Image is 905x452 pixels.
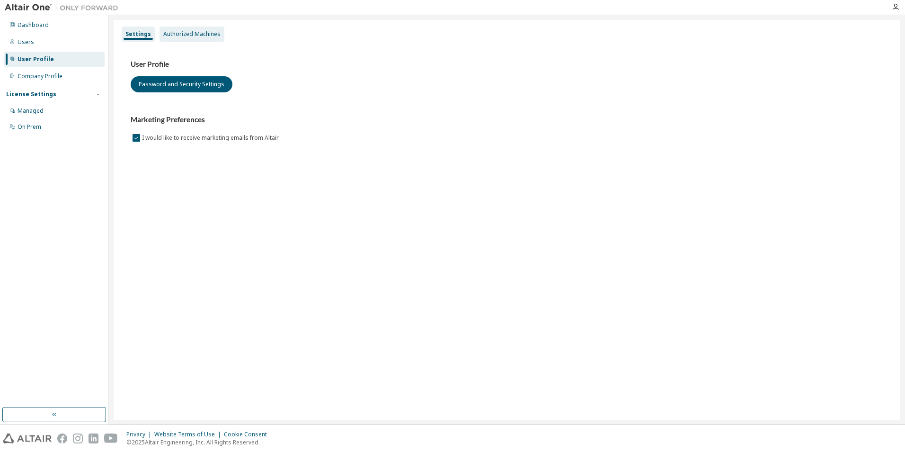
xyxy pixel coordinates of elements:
img: linkedin.svg [89,434,98,443]
label: I would like to receive marketing emails from Altair [142,132,281,144]
img: facebook.svg [57,434,67,443]
h3: User Profile [131,60,883,69]
img: youtube.svg [104,434,118,443]
p: © 2025 Altair Engineering, Inc. All Rights Reserved. [126,438,273,446]
img: altair_logo.svg [3,434,52,443]
button: Password and Security Settings [131,76,232,92]
h3: Marketing Preferences [131,115,883,125]
div: Website Terms of Use [154,431,224,438]
div: Dashboard [18,21,49,29]
div: User Profile [18,55,54,63]
div: License Settings [6,90,56,98]
div: On Prem [18,123,41,131]
div: Managed [18,107,44,115]
div: Authorized Machines [163,30,221,38]
div: Users [18,38,34,46]
div: Company Profile [18,72,62,80]
div: Cookie Consent [224,431,273,438]
div: Settings [125,30,151,38]
div: Privacy [126,431,154,438]
img: Altair One [5,3,123,12]
img: instagram.svg [73,434,83,443]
